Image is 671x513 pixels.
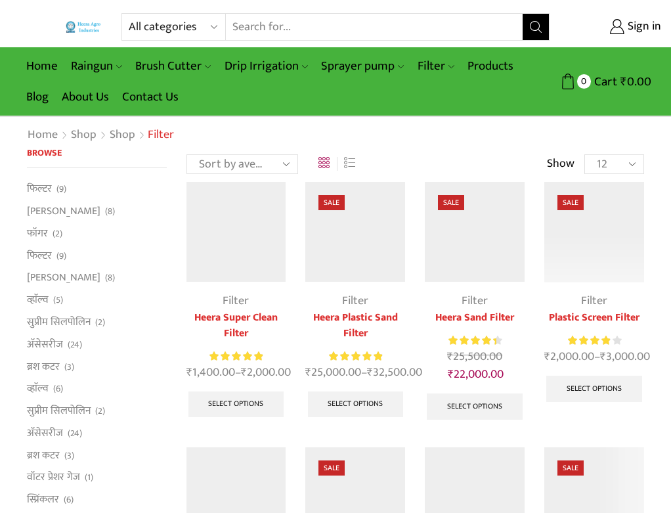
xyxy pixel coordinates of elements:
span: Rated out of 5 [329,349,382,363]
a: Blog [20,81,55,112]
img: Heera Plastic Sand Filter [305,182,405,282]
a: Shop [70,127,97,144]
div: Rated 4.00 out of 5 [568,334,621,347]
span: – [544,348,644,366]
a: Filter [342,291,368,311]
div: Rated 4.50 out of 5 [448,334,502,347]
span: ₹ [186,363,192,382]
span: (6) [64,493,74,506]
a: फिल्टर [27,181,52,200]
span: (3) [64,361,74,374]
span: (24) [68,338,82,351]
span: ₹ [448,365,454,384]
a: Home [27,127,58,144]
input: Search for... [226,14,523,40]
span: (2) [53,227,62,240]
a: [PERSON_NAME] [27,200,100,223]
span: (8) [105,205,115,218]
bdi: 25,000.00 [305,363,361,382]
span: ₹ [367,363,373,382]
a: [PERSON_NAME] [27,267,100,289]
img: Heera Sand Filter [425,182,525,282]
a: Heera Plastic Sand Filter [305,310,405,342]
span: (24) [68,427,82,440]
span: (1) [85,471,93,484]
bdi: 25,500.00 [447,347,502,367]
a: Contact Us [116,81,185,112]
span: (2) [95,316,105,329]
span: Sign in [624,18,661,35]
a: ब्रश कटर [27,355,60,378]
span: (9) [56,250,66,263]
a: Products [461,51,520,81]
span: Sale [318,460,345,476]
a: Raingun [64,51,129,81]
span: Browse [27,145,62,160]
a: Heera Super Clean Filter [186,310,286,342]
a: वॉटर प्रेशर गेज [27,466,80,489]
a: Filter [581,291,607,311]
a: सुप्रीम सिलपोलिन [27,400,91,422]
a: Select options for “Plastic Screen Filter” [546,376,642,402]
bdi: 32,500.00 [367,363,422,382]
span: ₹ [544,347,550,367]
bdi: 1,400.00 [186,363,235,382]
a: Sign in [569,15,661,39]
span: Rated out of 5 [568,334,611,347]
span: (3) [64,449,74,462]
a: Select options for “Heera Plastic Sand Filter” [308,391,404,418]
span: ₹ [447,347,453,367]
a: फिल्टर [27,244,52,267]
span: (6) [53,382,63,395]
a: फॉगर [27,222,48,244]
span: ₹ [620,72,627,92]
a: 0 Cart ₹0.00 [563,70,651,94]
a: Home [20,51,64,81]
a: Plastic Screen Filter [544,310,644,326]
a: व्हाॅल्व [27,378,49,400]
span: Sale [557,460,584,476]
a: Sprayer pump [314,51,410,81]
a: सुप्रीम सिलपोलिन [27,311,91,333]
span: Sale [557,195,584,210]
bdi: 3,000.00 [600,347,650,367]
span: ₹ [305,363,311,382]
a: Filter [223,291,249,311]
bdi: 2,000.00 [544,347,594,367]
span: (2) [95,405,105,418]
a: व्हाॅल्व [27,289,49,311]
a: Drip Irrigation [218,51,314,81]
div: Rated 5.00 out of 5 [329,349,382,363]
select: Shop order [186,154,298,174]
a: Heera Sand Filter [425,310,525,326]
a: Select options for “Heera Super Clean Filter” [188,391,284,418]
a: Select options for “Heera Sand Filter” [427,393,523,420]
a: Filter [411,51,461,81]
span: – [305,364,405,382]
button: Search button [523,14,549,40]
a: स्प्रिंकलर [27,489,59,511]
span: Rated out of 5 [209,349,263,363]
img: Plastic Screen Filter [544,182,644,282]
span: Sale [438,195,464,210]
h1: Filter [148,128,174,143]
span: Sale [318,195,345,210]
span: ₹ [241,363,247,382]
a: ब्रश कटर [27,444,60,466]
span: (5) [53,294,63,307]
a: अ‍ॅसेसरीज [27,333,63,355]
span: (8) [105,271,115,284]
a: Filter [462,291,488,311]
span: Show [547,156,574,173]
span: (9) [56,183,66,196]
span: ₹ [600,347,606,367]
span: Cart [591,73,617,91]
a: अ‍ॅसेसरीज [27,422,63,444]
a: Shop [109,127,136,144]
nav: Breadcrumb [27,127,174,144]
span: – [186,364,286,382]
img: Heera-super-clean-filter [186,182,286,282]
a: About Us [55,81,116,112]
div: Rated 5.00 out of 5 [209,349,263,363]
a: Brush Cutter [129,51,217,81]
